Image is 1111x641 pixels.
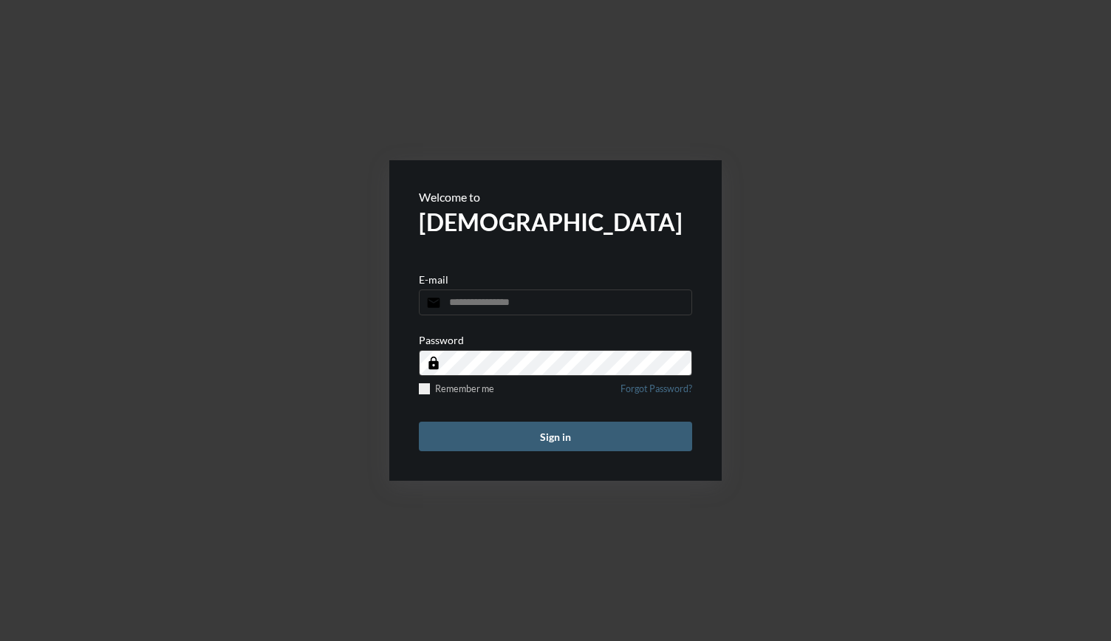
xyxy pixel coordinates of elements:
h2: [DEMOGRAPHIC_DATA] [419,208,692,236]
button: Sign in [419,422,692,451]
label: Remember me [419,383,494,394]
p: Welcome to [419,190,692,204]
p: E-mail [419,273,448,286]
p: Password [419,334,464,346]
a: Forgot Password? [621,383,692,403]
